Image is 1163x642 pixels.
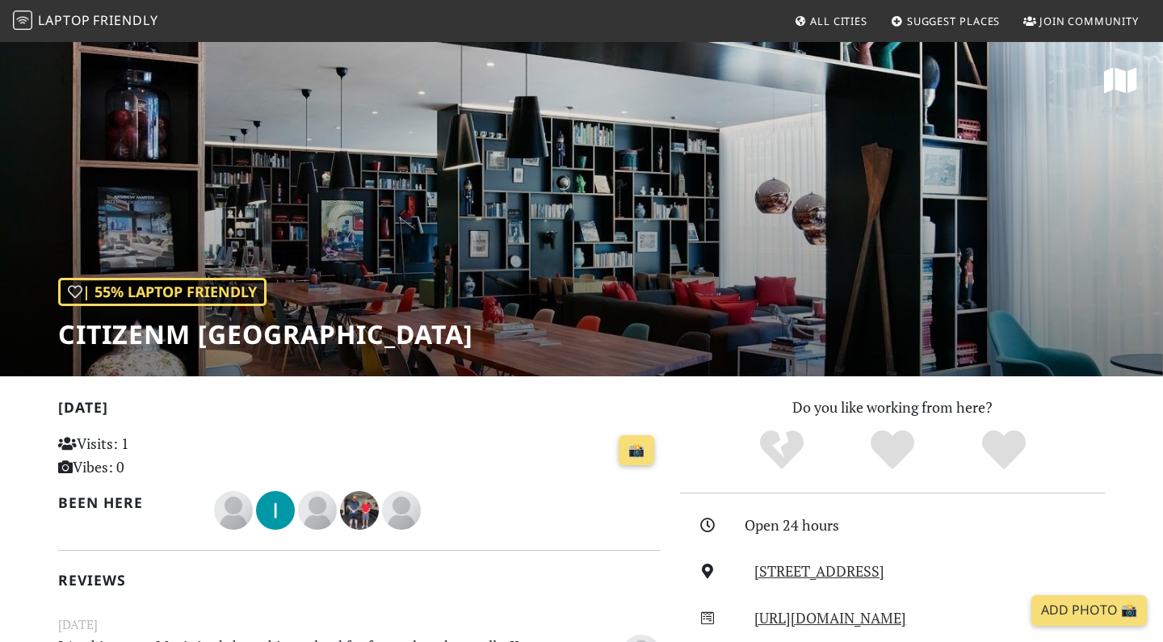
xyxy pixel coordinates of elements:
p: Do you like working from here? [680,396,1105,419]
a: Suggest Places [884,6,1007,36]
img: 2219-vahan.jpg [340,491,379,530]
img: blank-535327c66bd565773addf3077783bbfce4b00ec00e9fd257753287c682c7fa38.png [298,491,337,530]
a: Join Community [1017,6,1145,36]
small: [DATE] [48,615,670,635]
h2: Been here [58,494,195,511]
span: Violetta Njunina [214,499,256,518]
span: Imaan [256,499,298,518]
span: Vahan Hovhannisyan [340,499,382,518]
span: All Cities [810,14,867,28]
span: Friendly [93,11,157,29]
span: Sonsoles ortega [382,499,421,518]
span: Laptop [38,11,90,29]
span: Suggest Places [907,14,1001,28]
span: James Lowsley Williams [298,499,340,518]
div: | 55% Laptop Friendly [58,278,267,306]
h2: [DATE] [58,399,661,422]
a: Add Photo 📸 [1031,595,1147,626]
a: LaptopFriendly LaptopFriendly [13,7,158,36]
a: 📸 [619,435,654,466]
h1: citizenM [GEOGRAPHIC_DATA] [58,319,473,350]
span: Join Community [1039,14,1139,28]
img: blank-535327c66bd565773addf3077783bbfce4b00ec00e9fd257753287c682c7fa38.png [382,491,421,530]
a: All Cities [787,6,874,36]
p: Visits: 1 Vibes: 0 [58,432,246,479]
a: [STREET_ADDRESS] [754,561,884,581]
img: blank-535327c66bd565773addf3077783bbfce4b00ec00e9fd257753287c682c7fa38.png [214,491,253,530]
img: 2789-imaan.jpg [256,491,295,530]
div: Yes [837,428,948,472]
div: No [726,428,838,472]
div: Open 24 hours [745,514,1115,537]
h2: Reviews [58,572,661,589]
div: Definitely! [948,428,1060,472]
a: [URL][DOMAIN_NAME] [754,608,906,627]
img: LaptopFriendly [13,10,32,30]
